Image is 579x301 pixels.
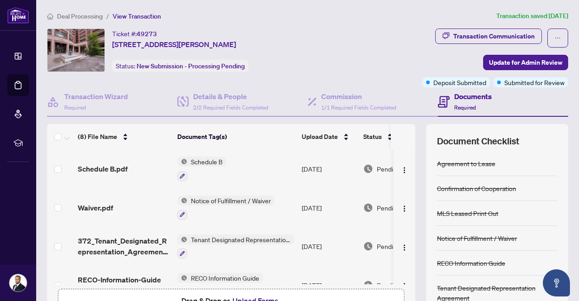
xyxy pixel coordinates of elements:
[298,149,360,188] td: [DATE]
[397,278,412,292] button: Logo
[401,244,408,251] img: Logo
[321,104,396,111] span: 1/1 Required Fields Completed
[453,29,535,43] div: Transaction Communication
[78,132,117,142] span: (8) File Name
[78,235,170,257] span: 372_Tenant_Designated_Representation_Agreement_-_PropTx-[PERSON_NAME] 2.pdf
[9,274,27,291] img: Profile Icon
[187,196,275,205] span: Notice of Fulfillment / Waiver
[543,269,570,296] button: Open asap
[437,158,495,168] div: Agreement to Lease
[47,29,104,72] img: IMG-W12337184_1.jpg
[401,205,408,212] img: Logo
[489,55,562,70] span: Update for Admin Review
[363,280,373,290] img: Document Status
[437,183,516,193] div: Confirmation of Cooperation
[177,234,187,244] img: Status Icon
[64,104,86,111] span: Required
[363,241,373,251] img: Document Status
[437,135,519,148] span: Document Checklist
[137,30,157,38] span: 49273
[397,201,412,215] button: Logo
[78,163,128,174] span: Schedule B.pdf
[7,7,29,24] img: logo
[401,167,408,174] img: Logo
[112,60,248,72] div: Status:
[437,208,498,218] div: MLS Leased Print Out
[437,233,517,243] div: Notice of Fulfillment / Waiver
[78,202,113,213] span: Waiver.pdf
[112,39,236,50] span: [STREET_ADDRESS][PERSON_NAME]
[377,203,422,213] span: Pending Review
[454,91,492,102] h4: Documents
[113,12,161,20] span: View Transaction
[177,157,226,181] button: Status IconSchedule B
[397,239,412,253] button: Logo
[187,234,294,244] span: Tenant Designated Representation Agreement
[363,164,373,174] img: Document Status
[137,62,245,70] span: New Submission - Processing Pending
[401,282,408,290] img: Logo
[298,227,360,266] td: [DATE]
[435,29,542,44] button: Transaction Communication
[302,132,338,142] span: Upload Date
[363,132,382,142] span: Status
[74,124,174,149] th: (8) File Name
[177,196,275,220] button: Status IconNotice of Fulfillment / Waiver
[298,124,360,149] th: Upload Date
[64,91,128,102] h4: Transaction Wizard
[177,234,294,259] button: Status IconTenant Designated Representation Agreement
[454,104,476,111] span: Required
[555,35,561,41] span: ellipsis
[187,157,226,167] span: Schedule B
[112,29,157,39] div: Ticket #:
[298,188,360,227] td: [DATE]
[193,104,268,111] span: 2/2 Required Fields Completed
[47,13,53,19] span: home
[363,203,373,213] img: Document Status
[360,124,437,149] th: Status
[193,91,268,102] h4: Details & People
[177,273,187,283] img: Status Icon
[377,241,422,251] span: Pending Review
[377,280,422,290] span: Pending Review
[177,273,263,297] button: Status IconRECO Information Guide
[106,11,109,21] li: /
[483,55,568,70] button: Update for Admin Review
[433,77,486,87] span: Deposit Submitted
[78,274,170,296] span: RECO-Information-Guide 1.pdf
[321,91,396,102] h4: Commission
[377,164,422,174] span: Pending Review
[57,12,103,20] span: Deal Processing
[496,11,568,21] article: Transaction saved [DATE]
[397,162,412,176] button: Logo
[174,124,298,149] th: Document Tag(s)
[504,77,565,87] span: Submitted for Review
[437,258,505,268] div: RECO Information Guide
[177,196,187,205] img: Status Icon
[177,157,187,167] img: Status Icon
[187,273,263,283] span: RECO Information Guide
